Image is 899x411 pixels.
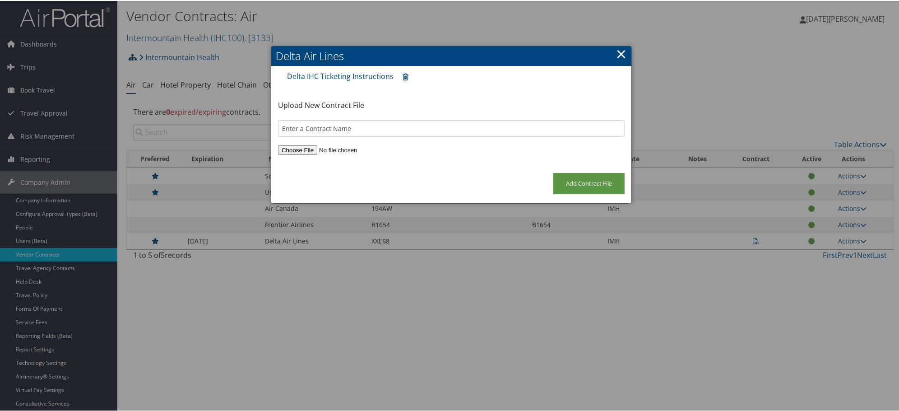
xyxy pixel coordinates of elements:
[553,172,625,193] input: Add Contract File
[278,99,625,111] p: Upload New Contract File
[271,45,631,65] h2: Delta Air Lines
[287,70,394,80] a: Delta IHC Ticketing Instructions
[616,44,626,62] a: ×
[398,68,413,84] a: Remove contract
[278,119,625,136] input: Enter a Contract Name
